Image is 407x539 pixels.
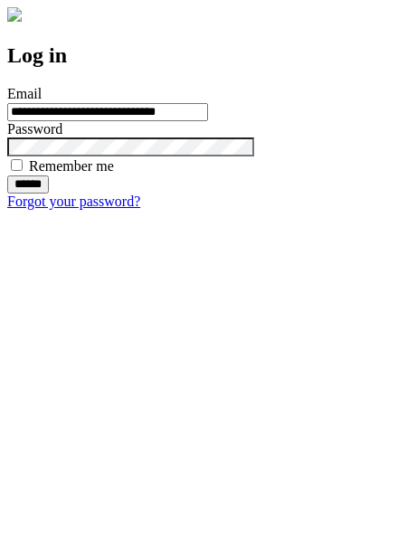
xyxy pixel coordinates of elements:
label: Password [7,121,62,137]
img: logo-4e3dc11c47720685a147b03b5a06dd966a58ff35d612b21f08c02c0306f2b779.png [7,7,22,22]
a: Forgot your password? [7,194,140,209]
h2: Log in [7,43,400,68]
label: Email [7,86,42,101]
label: Remember me [29,158,114,174]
